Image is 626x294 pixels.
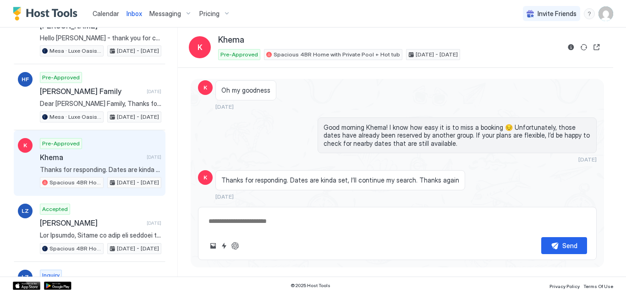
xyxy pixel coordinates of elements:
span: Terms Of Use [583,283,613,289]
span: Privacy Policy [549,283,580,289]
span: Mesa · Luxe Oasis! Pool, Spa, Sauna, Theater & Games! [49,47,101,55]
span: Spacious 4BR Home with Private Pool + Hot tub [49,178,101,187]
button: Open reservation [591,42,602,53]
span: [DATE] [147,154,161,160]
span: Oh my goodness [221,86,270,94]
span: Mesa · Luxe Oasis! Pool, Spa, Sauna, Theater & Games! [49,113,101,121]
span: Inquiry [42,271,60,279]
span: Invite Friends [538,10,577,18]
span: [DATE] [215,193,234,200]
span: Pricing [199,10,220,18]
span: K [23,141,27,150]
span: [DATE] [215,103,234,110]
span: [DATE] - [DATE] [117,113,159,121]
button: Send [541,237,587,254]
a: Calendar [93,9,119,18]
a: Inbox [126,9,142,18]
span: K [203,83,207,92]
span: Thanks for responding. Dates are kinda set, I’ll continue my search. Thanks again [221,176,459,184]
a: Privacy Policy [549,281,580,290]
span: Hello [PERSON_NAME] - thank you for checking in! Yes, the pool will be heated during your stay in... [40,34,161,42]
span: Dear [PERSON_NAME] Family, Thanks for your inquiry about my vacation rental. The property is avai... [40,100,161,108]
span: Inbox [126,10,142,17]
span: Spacious 4BR Home with Private Pool + Hot tub [274,50,400,59]
button: Quick reply [219,240,230,251]
span: © 2025 Host Tools [291,283,330,288]
span: Khema [40,153,143,162]
span: Lor Ipsumdo, Sitame co adip eli seddoei tem incid — U’l etdol magnaal en admi ven! Q nostru ex ul... [40,231,161,239]
button: Sync reservation [578,42,589,53]
a: Google Play Store [44,282,71,290]
span: K [203,173,207,182]
span: [DATE] - [DATE] [117,244,159,253]
button: ChatGPT Auto Reply [230,240,241,251]
a: Terms Of Use [583,281,613,290]
span: K [198,42,203,53]
span: Good morning Khema! I know how easy it is to miss a booking 😔 Unfortunately, those dates have alr... [324,123,591,148]
span: [DATE] - [DATE] [416,50,458,59]
div: User profile [599,6,613,21]
span: Khema [218,35,244,45]
button: Reservation information [566,42,577,53]
span: LZ [22,207,29,215]
span: Thanks for responding. Dates are kinda set, I’ll continue my search. Thanks again [40,166,161,174]
span: Pre-Approved [42,139,80,148]
span: LZ [22,273,29,281]
a: App Store [13,282,40,290]
span: Accepted [42,205,68,213]
span: HF [22,75,29,83]
span: [PERSON_NAME] Family [40,87,143,96]
span: Pre-Approved [42,73,80,82]
span: [PERSON_NAME] [40,218,143,227]
span: [DATE] - [DATE] [117,47,159,55]
div: Send [562,241,577,250]
span: Spacious 4BR Home with Private Pool + Hot tub [49,244,101,253]
span: [DATE] [147,89,161,94]
a: Host Tools Logo [13,7,82,21]
div: menu [584,8,595,19]
span: Calendar [93,10,119,17]
button: Upload image [208,240,219,251]
span: Pre-Approved [220,50,258,59]
span: Messaging [149,10,181,18]
span: [DATE] [147,220,161,226]
span: [DATE] [578,156,597,163]
span: [DATE] - [DATE] [117,178,159,187]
